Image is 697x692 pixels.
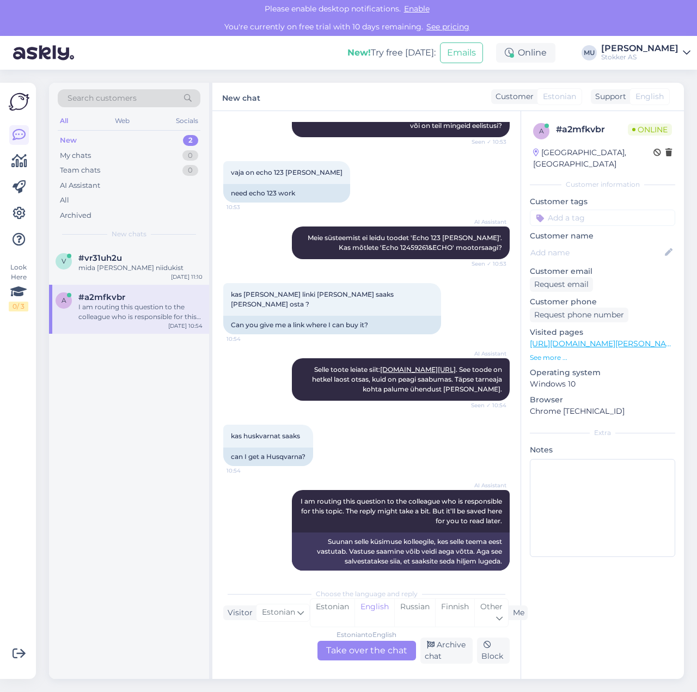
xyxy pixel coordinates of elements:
img: Askly Logo [9,91,29,112]
div: MU [582,45,597,60]
span: I am routing this question to the colleague who is responsible for this topic. The reply might ta... [301,497,504,525]
div: Extra [530,428,675,438]
div: Archive chat [420,638,473,664]
input: Add name [530,247,663,259]
div: Support [591,91,626,102]
p: Customer phone [530,296,675,308]
input: Add a tag [530,210,675,226]
p: See more ... [530,353,675,363]
span: AI Assistant [466,350,506,358]
span: English [635,91,664,102]
span: a [62,296,66,304]
span: Meie süsteemist ei leidu toodet 'Echo 123 [PERSON_NAME]'. Kas mõtlete 'Echo 12459261&ECHO' mootor... [308,234,504,252]
span: Estonian [543,91,576,102]
p: Customer tags [530,196,675,207]
b: New! [347,47,371,58]
div: My chats [60,150,91,161]
p: Customer email [530,266,675,277]
div: Choose the language and reply [223,589,510,599]
div: All [60,195,69,206]
p: Operating system [530,367,675,378]
div: Stokker AS [601,53,678,62]
span: vaja on echo 123 [PERSON_NAME] [231,168,343,176]
div: 0 [182,165,198,176]
span: New chats [112,229,146,239]
p: Visited pages [530,327,675,338]
div: Look Here [9,262,28,311]
span: kas [PERSON_NAME] linki [PERSON_NAME] saaks [PERSON_NAME] osta ? [231,290,395,308]
span: 10:53 [227,203,267,211]
p: Notes [530,444,675,456]
div: Web [113,114,132,128]
div: Estonian to English [337,630,396,640]
span: #a2mfkvbr [78,292,125,302]
div: 0 / 3 [9,302,28,311]
div: Me [509,607,524,618]
p: Windows 10 [530,378,675,390]
div: mida [PERSON_NAME] niidukist [78,263,203,273]
a: [DOMAIN_NAME][URL] [380,365,456,373]
div: [DATE] 11:10 [171,273,203,281]
span: v [62,257,66,265]
div: Customer [491,91,534,102]
div: Try free [DATE]: [347,46,436,59]
div: Estonian [310,599,354,627]
span: Estonian [262,607,295,618]
p: Chrome [TECHNICAL_ID] [530,406,675,417]
span: Seen ✓ 10:53 [466,260,506,268]
div: [DATE] 10:54 [168,322,203,330]
span: Other [480,602,503,611]
span: Seen ✓ 10:54 [466,401,506,409]
a: See pricing [423,22,473,32]
div: Can you give me a link where I can buy it? [223,316,441,334]
button: Emails [440,42,483,63]
div: AI Assistant [60,180,100,191]
span: 10:54 [227,335,267,343]
span: 10:54 [227,467,267,475]
a: [PERSON_NAME]Stokker AS [601,44,690,62]
span: Selle toote leiate siit: . See toode on hetkel laost otsas, kuid on peagi saabumas. Täpse tarneaj... [312,365,504,393]
div: All [58,114,70,128]
span: Online [628,124,672,136]
span: a [539,127,544,135]
a: [URL][DOMAIN_NAME][PERSON_NAME] [530,339,680,348]
div: New [60,135,77,146]
div: Team chats [60,165,100,176]
div: Suunan selle küsimuse kolleegile, kes selle teema eest vastutab. Vastuse saamine võib veidi aega ... [292,532,510,571]
div: I am routing this question to the colleague who is responsible for this topic. The reply might ta... [78,302,203,322]
span: Seen ✓ 10:53 [466,138,506,146]
div: Online [496,43,555,63]
span: #vr31uh2u [78,253,122,263]
div: Finnish [435,599,474,627]
div: Visitor [223,607,253,618]
div: [PERSON_NAME] [601,44,678,53]
p: Customer name [530,230,675,242]
label: New chat [222,89,260,104]
div: [GEOGRAPHIC_DATA], [GEOGRAPHIC_DATA] [533,147,653,170]
span: Search customers [68,93,137,104]
div: Take over the chat [317,641,416,660]
div: need echo 123 work [223,184,350,203]
div: Request phone number [530,308,628,322]
div: Customer information [530,180,675,189]
div: # a2mfkvbr [556,123,628,136]
div: Request email [530,277,593,292]
span: AI Assistant [466,218,506,226]
div: Russian [394,599,435,627]
div: 0 [182,150,198,161]
div: can I get a Husqvarna? [223,448,313,466]
div: Block [477,638,510,664]
span: AI Assistant [466,481,506,489]
span: kas huskvarnat saaks [231,432,300,440]
div: 2 [183,135,198,146]
p: Browser [530,394,675,406]
span: Enable [401,4,433,14]
div: English [354,599,394,627]
div: Socials [174,114,200,128]
div: Archived [60,210,91,221]
span: Seen ✓ 10:54 [466,571,506,579]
